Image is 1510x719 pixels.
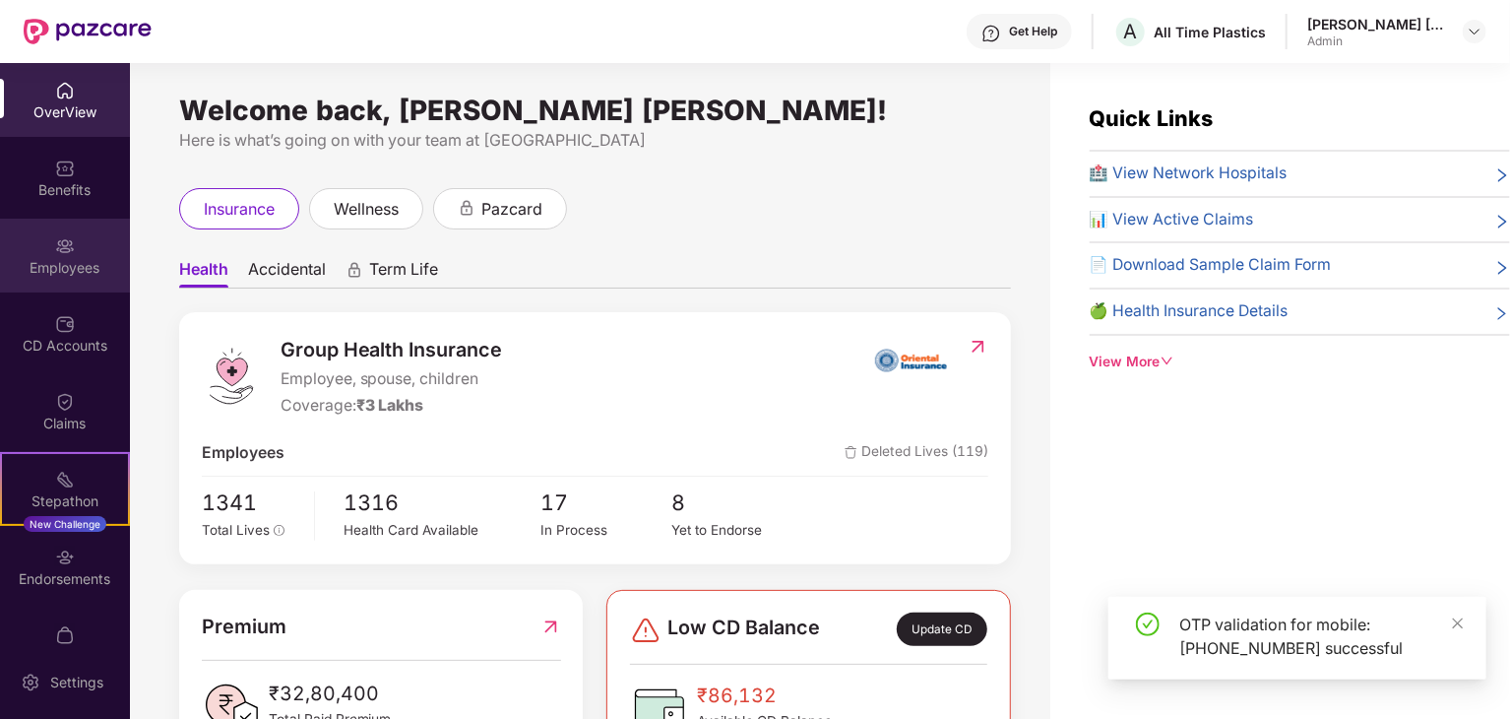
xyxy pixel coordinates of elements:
[281,367,503,392] span: Employee, spouse, children
[968,337,988,357] img: RedirectIcon
[274,525,285,537] span: info-circle
[248,259,326,288] span: Accidental
[1179,613,1463,660] div: OTP validation for mobile: [PHONE_NUMBER] successful
[540,520,671,541] div: In Process
[1090,352,1510,373] div: View More
[1136,613,1160,636] span: check-circle
[55,470,75,490] img: svg+xml;base64,PHN2ZyB4bWxucz0iaHR0cDovL3d3dy53My5vcmcvMjAwMC9zdmciIHdpZHRoPSIyMSIgaGVpZ2h0PSIyMC...
[458,199,475,217] div: animation
[540,487,671,520] span: 17
[369,259,438,288] span: Term Life
[1161,355,1174,368] span: down
[845,446,857,459] img: deleteIcon
[981,24,1001,43] img: svg+xml;base64,PHN2ZyBpZD0iSGVscC0zMngzMiIgeG1sbnM9Imh0dHA6Ly93d3cudzMub3JnLzIwMDAvc3ZnIiB3aWR0aD...
[55,548,75,567] img: svg+xml;base64,PHN2ZyBpZD0iRW5kb3JzZW1lbnRzIiB4bWxucz0iaHR0cDovL3d3dy53My5vcmcvMjAwMC9zdmciIHdpZH...
[55,392,75,412] img: svg+xml;base64,PHN2ZyBpZD0iQ2xhaW0iIHhtbG5zPSJodHRwOi8vd3d3LnczLm9yZy8yMDAwL3N2ZyIgd2lkdGg9IjIwIi...
[1307,15,1445,33] div: [PERSON_NAME] [PERSON_NAME]
[281,394,503,419] div: Coverage:
[2,491,128,511] div: Stepathon
[345,487,541,520] span: 1316
[1009,24,1057,39] div: Get Help
[672,487,803,520] span: 8
[55,159,75,178] img: svg+xml;base64,PHN2ZyBpZD0iQmVuZWZpdHMiIHhtbG5zPSJodHRwOi8vd3d3LnczLm9yZy8yMDAwL3N2ZyIgd2lkdGg9Ij...
[24,19,152,44] img: New Pazcare Logo
[179,128,1011,153] div: Here is what’s going on with your team at [GEOGRAPHIC_DATA]
[672,520,803,541] div: Yet to Endorse
[202,612,286,642] span: Premium
[1494,303,1510,324] span: right
[44,673,109,692] div: Settings
[21,673,40,692] img: svg+xml;base64,PHN2ZyBpZD0iU2V0dGluZy0yMHgyMCIgeG1sbnM9Imh0dHA6Ly93d3cudzMub3JnLzIwMDAvc3ZnIiB3aW...
[667,613,820,646] span: Low CD Balance
[1494,212,1510,232] span: right
[202,347,261,406] img: logo
[269,679,392,709] span: ₹32,80,400
[1494,257,1510,278] span: right
[1467,24,1482,39] img: svg+xml;base64,PHN2ZyBpZD0iRHJvcGRvd24tMzJ4MzIiIHhtbG5zPSJodHRwOi8vd3d3LnczLm9yZy8yMDAwL3N2ZyIgd2...
[1154,23,1266,41] div: All Time Plastics
[55,81,75,100] img: svg+xml;base64,PHN2ZyBpZD0iSG9tZSIgeG1sbnM9Imh0dHA6Ly93d3cudzMub3JnLzIwMDAvc3ZnIiB3aWR0aD0iMjAiIG...
[874,335,948,384] img: insurerIcon
[1124,20,1138,43] span: A
[202,522,270,538] span: Total Lives
[1090,105,1214,131] span: Quick Links
[204,197,275,222] span: insurance
[202,441,284,466] span: Employees
[845,441,988,466] span: Deleted Lives (119)
[55,314,75,334] img: svg+xml;base64,PHN2ZyBpZD0iQ0RfQWNjb3VudHMiIGRhdGEtbmFtZT0iQ0QgQWNjb3VudHMiIHhtbG5zPSJodHRwOi8vd3...
[1307,33,1445,49] div: Admin
[1090,208,1254,232] span: 📊 View Active Claims
[1090,162,1288,186] span: 🏥 View Network Hospitals
[1451,617,1465,630] span: close
[1494,165,1510,186] span: right
[334,197,399,222] span: wellness
[630,615,661,646] img: svg+xml;base64,PHN2ZyBpZD0iRGFuZ2VyLTMyeDMyIiB4bWxucz0iaHR0cDovL3d3dy53My5vcmcvMjAwMC9zdmciIHdpZH...
[345,520,541,541] div: Health Card Available
[281,335,503,365] span: Group Health Insurance
[55,236,75,256] img: svg+xml;base64,PHN2ZyBpZD0iRW1wbG95ZWVzIiB4bWxucz0iaHR0cDovL3d3dy53My5vcmcvMjAwMC9zdmciIHdpZHRoPS...
[897,613,987,646] div: Update CD
[1090,253,1332,278] span: 📄 Download Sample Claim Form
[55,625,75,645] img: svg+xml;base64,PHN2ZyBpZD0iTXlfT3JkZXJzIiBkYXRhLW5hbWU9Ik15IE9yZGVycyIgeG1sbnM9Imh0dHA6Ly93d3cudz...
[697,681,832,711] span: ₹86,132
[179,259,228,288] span: Health
[179,102,1011,118] div: Welcome back, [PERSON_NAME] [PERSON_NAME]!
[24,516,106,532] div: New Challenge
[540,612,561,642] img: RedirectIcon
[356,396,424,415] span: ₹3 Lakhs
[481,197,542,222] span: pazcard
[346,261,363,279] div: animation
[1090,299,1289,324] span: 🍏 Health Insurance Details
[202,487,300,520] span: 1341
